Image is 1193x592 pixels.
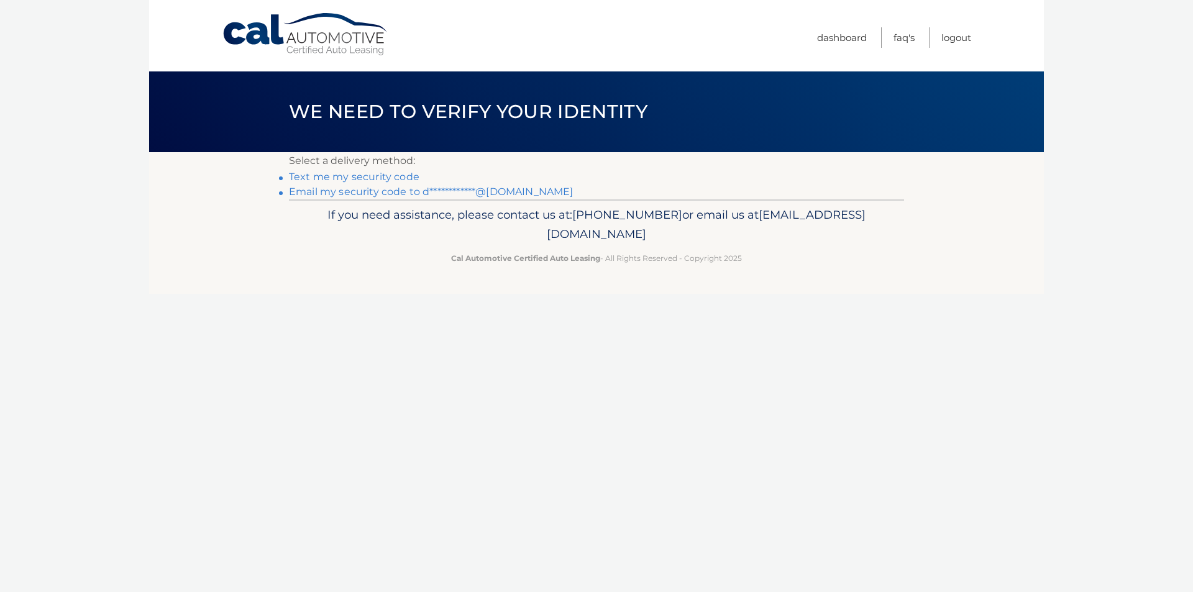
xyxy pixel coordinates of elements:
[297,205,896,245] p: If you need assistance, please contact us at: or email us at
[297,252,896,265] p: - All Rights Reserved - Copyright 2025
[289,100,647,123] span: We need to verify your identity
[817,27,867,48] a: Dashboard
[572,207,682,222] span: [PHONE_NUMBER]
[222,12,390,57] a: Cal Automotive
[451,253,600,263] strong: Cal Automotive Certified Auto Leasing
[894,27,915,48] a: FAQ's
[941,27,971,48] a: Logout
[289,171,419,183] a: Text me my security code
[289,152,904,170] p: Select a delivery method:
